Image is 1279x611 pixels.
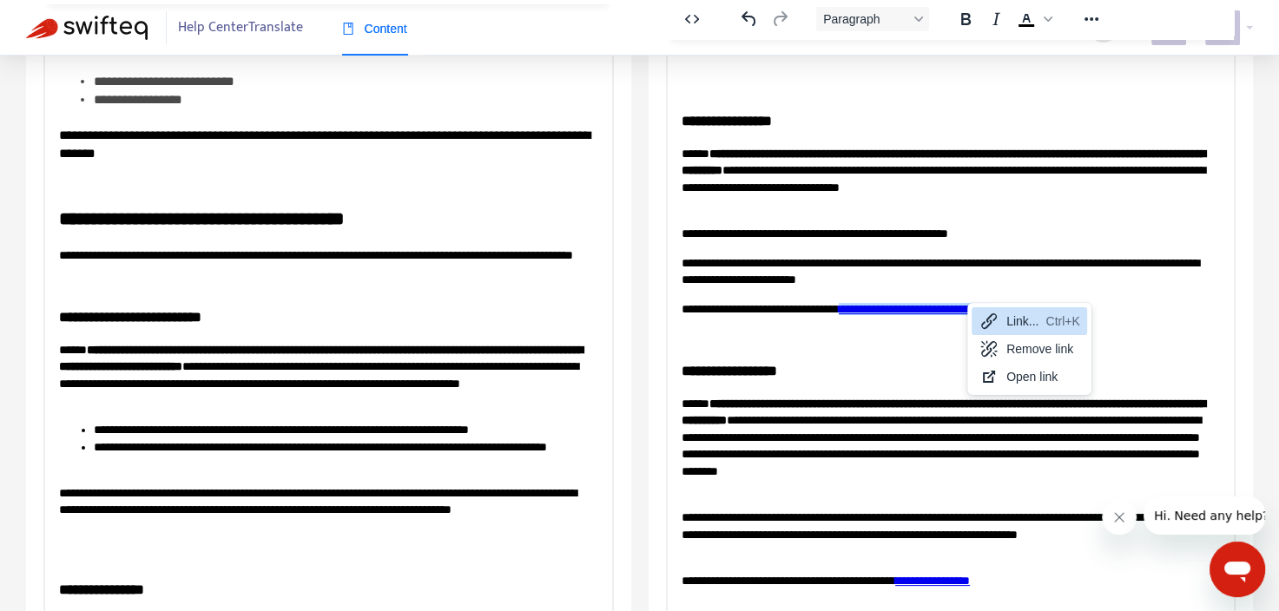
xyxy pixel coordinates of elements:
[1006,366,1080,387] div: Open link
[1045,311,1079,332] div: Ctrl+K
[823,12,908,26] span: Paragraph
[1077,7,1106,31] button: Reveal or hide additional toolbar items
[342,23,354,35] span: book
[1144,496,1265,535] iframe: Meddelande från företag
[972,335,1087,363] div: Remove link
[816,7,929,31] button: Block Paragraph
[26,16,148,40] img: Swifteq
[981,7,1011,31] button: Italic
[178,11,303,44] span: Help Center Translate
[1012,7,1055,31] div: Text color Black
[972,307,1087,335] div: Link...
[735,7,764,31] button: Undo
[10,12,125,26] span: Hi. Need any help?
[1006,338,1080,359] div: Remove link
[765,7,794,31] button: Redo
[342,22,407,36] span: Content
[1210,542,1265,597] iframe: Knapp för att öppna meddelandefönstret
[951,7,980,31] button: Bold
[1006,311,1038,332] div: Link...
[1102,500,1137,535] iframe: Stäng meddelande
[972,363,1087,391] div: Open link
